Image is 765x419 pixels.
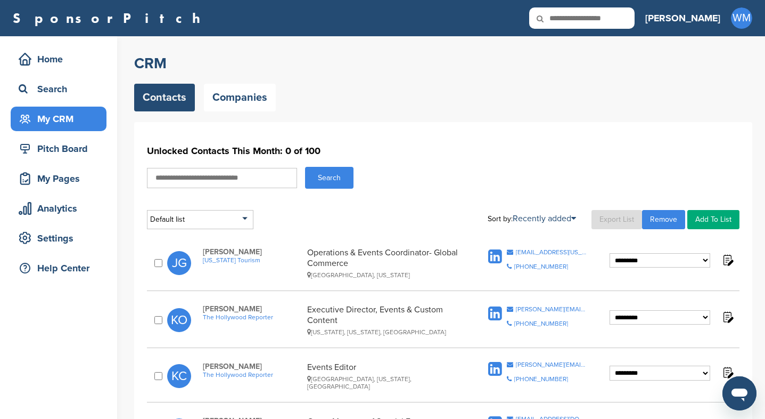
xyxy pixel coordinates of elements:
div: Events Editor [307,362,463,390]
a: [US_STATE] Tourism [203,256,302,264]
a: Settings [11,226,106,251]
img: Notes [721,253,734,267]
span: [PERSON_NAME] [203,304,302,313]
span: JG [167,251,191,275]
a: SponsorPitch [13,11,207,25]
div: [PERSON_NAME][EMAIL_ADDRESS][PERSON_NAME][DOMAIN_NAME] [516,306,587,312]
a: [PERSON_NAME] [645,6,720,30]
div: Operations & Events Coordinator- Global Commerce [307,247,463,279]
a: Companies [204,84,276,111]
div: Search [16,79,106,99]
div: Executive Director, Events & Custom Content [307,304,463,336]
div: Help Center [16,259,106,278]
a: Recently added [513,213,576,224]
button: Search [305,167,353,189]
div: [GEOGRAPHIC_DATA], [US_STATE], [GEOGRAPHIC_DATA] [307,375,463,390]
a: My Pages [11,166,106,191]
iframe: Button to launch messaging window [722,376,756,410]
img: Notes [721,310,734,324]
div: Pitch Board [16,139,106,158]
a: Remove [642,210,685,229]
a: Home [11,47,106,71]
span: WM [731,7,752,29]
a: Contacts [134,84,195,111]
div: Settings [16,229,106,248]
div: Home [16,50,106,69]
a: Add To List [687,210,739,229]
div: [GEOGRAPHIC_DATA], [US_STATE] [307,271,463,279]
a: Analytics [11,196,106,221]
a: The Hollywood Reporter [203,313,302,321]
div: Sort by: [488,214,576,223]
span: [PERSON_NAME] [203,362,302,371]
h2: CRM [134,54,752,73]
h3: [PERSON_NAME] [645,11,720,26]
a: The Hollywood Reporter [203,371,302,378]
a: Search [11,77,106,101]
a: My CRM [11,107,106,131]
div: [PHONE_NUMBER] [514,320,568,327]
div: Analytics [16,199,106,218]
div: [EMAIL_ADDRESS][US_STATE][DOMAIN_NAME] [516,249,587,255]
span: KC [167,364,191,388]
span: KO [167,308,191,332]
div: [PERSON_NAME][EMAIL_ADDRESS][PERSON_NAME][DOMAIN_NAME] [516,361,587,368]
a: Pitch Board [11,136,106,161]
a: Help Center [11,256,106,280]
img: Notes [721,366,734,379]
div: [PHONE_NUMBER] [514,263,568,270]
div: My CRM [16,109,106,128]
div: My Pages [16,169,106,188]
span: [PERSON_NAME] [203,247,302,256]
div: [PHONE_NUMBER] [514,376,568,382]
h1: Unlocked Contacts This Month: 0 of 100 [147,141,739,160]
a: Export List [591,210,642,229]
div: [US_STATE], [US_STATE], [GEOGRAPHIC_DATA] [307,328,463,336]
div: Default list [147,210,253,229]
